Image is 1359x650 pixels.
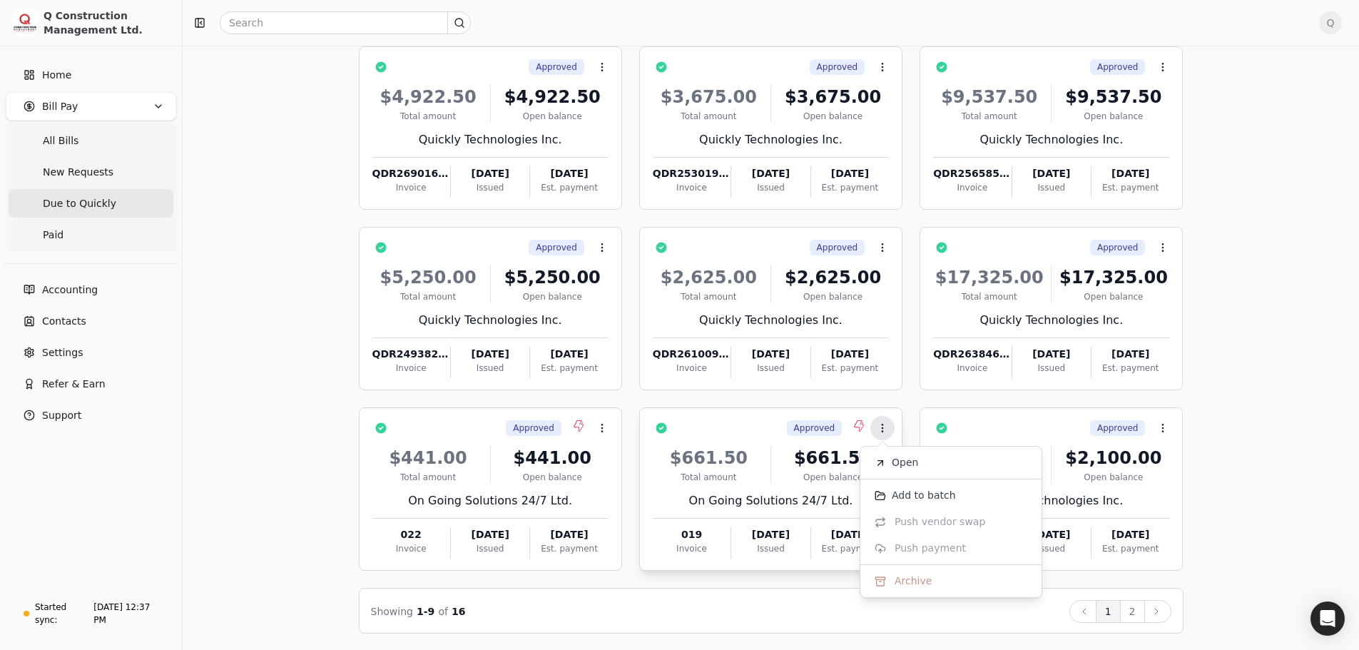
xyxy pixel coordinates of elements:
div: Quickly Technologies Inc. [933,492,1169,509]
div: Total amount [372,290,484,303]
div: Est. payment [811,362,889,375]
button: 2 [1120,600,1145,623]
div: Quickly Technologies Inc. [933,312,1169,329]
img: 3171ca1f-602b-4dfe-91f0-0ace091e1481.jpeg [12,10,38,36]
div: $17,325.00 [1057,265,1169,290]
span: Bill Pay [42,99,78,114]
span: Push payment [895,541,966,556]
div: Issued [451,542,529,555]
div: Open balance [497,471,609,484]
div: Total amount [653,290,765,303]
div: [DATE] [731,527,810,542]
div: Est. payment [530,181,608,194]
span: Home [42,68,71,83]
div: Est. payment [811,181,889,194]
div: Open balance [777,110,889,123]
div: [DATE] [811,527,889,542]
span: Approved [1097,61,1139,73]
a: Home [6,61,176,89]
div: Invoice [653,362,731,375]
div: QDR263846-1055 [933,347,1011,362]
span: Showing [371,606,413,617]
button: Q [1319,11,1342,34]
button: Bill Pay [6,92,176,121]
span: Due to Quickly [43,196,116,211]
div: Invoice [653,542,731,555]
a: Started sync:[DATE] 12:37 PM [6,594,176,633]
div: $2,100.00 [933,445,1045,471]
span: Open [892,455,918,470]
div: $17,325.00 [933,265,1045,290]
div: Invoice [372,362,450,375]
span: 1 - 9 [417,606,434,617]
div: Est. payment [1091,542,1169,555]
div: Invoice [653,181,731,194]
a: Paid [9,220,173,249]
button: Support [6,401,176,430]
a: New Requests [9,158,173,186]
div: Quickly Technologies Inc. [933,131,1169,148]
div: $9,537.50 [1057,84,1169,110]
div: Open balance [1057,110,1169,123]
div: Started sync: [35,601,91,626]
div: [DATE] [451,166,529,181]
span: All Bills [43,133,78,148]
div: QDR269016-023 [372,166,450,181]
div: Total amount [372,110,484,123]
div: Issued [1012,542,1091,555]
div: Open balance [1057,290,1169,303]
div: QDR249382-0546 [372,347,450,362]
a: Accounting [6,275,176,304]
span: Accounting [42,283,98,298]
div: Invoice [933,181,1011,194]
div: $661.50 [653,445,765,471]
div: Quickly Technologies Inc. [372,131,609,148]
div: Total amount [372,471,484,484]
input: Search [220,11,471,34]
div: $3,675.00 [777,84,889,110]
div: Est. payment [530,362,608,375]
span: Approved [1097,241,1139,254]
span: Approved [817,61,858,73]
div: $4,922.50 [497,84,609,110]
div: Issued [731,181,810,194]
div: Issued [731,542,810,555]
div: Open balance [777,290,889,303]
span: Approved [1097,422,1139,435]
span: Push vendor swap [895,514,985,529]
div: Invoice [372,542,450,555]
div: [DATE] [451,347,529,362]
span: 16 [452,606,465,617]
div: Total amount [933,110,1045,123]
div: [DATE] [1012,347,1091,362]
a: Due to Quickly [9,189,173,218]
div: [DATE] [451,527,529,542]
div: On Going Solutions 24/7 Ltd. [372,492,609,509]
div: Issued [451,362,529,375]
div: [DATE] [731,347,810,362]
div: QDR256585-017 [933,166,1011,181]
span: Archive [895,574,932,589]
div: $5,250.00 [372,265,484,290]
div: $2,625.00 [653,265,765,290]
div: [DATE] [811,347,889,362]
div: Issued [451,181,529,194]
a: All Bills [9,126,173,155]
span: Approved [513,422,554,435]
div: [DATE] [530,347,608,362]
div: Quickly Technologies Inc. [653,131,889,148]
div: Open balance [1057,471,1169,484]
div: QDR253019-006 [653,166,731,181]
div: Issued [731,362,810,375]
span: Approved [817,241,858,254]
div: QDR261009-0552 [653,347,731,362]
span: Settings [42,345,83,360]
div: $441.00 [497,445,609,471]
div: [DATE] [1091,166,1169,181]
div: $5,250.00 [497,265,609,290]
div: [DATE] [1012,166,1091,181]
div: [DATE] [530,527,608,542]
div: 019 [653,527,731,542]
div: Open balance [777,471,889,484]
